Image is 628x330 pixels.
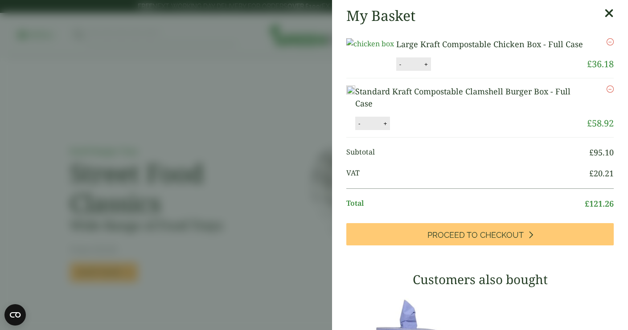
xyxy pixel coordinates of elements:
[356,120,363,127] button: -
[585,198,589,209] span: £
[607,86,614,93] a: Remove this item
[346,7,415,24] h2: My Basket
[346,272,614,287] h3: Customers also bought
[427,230,524,240] span: Proceed to Checkout
[587,117,592,129] span: £
[589,147,594,158] span: £
[381,120,390,127] button: +
[422,61,431,68] button: +
[346,167,589,179] span: VAT
[589,147,614,158] bdi: 95.10
[346,147,589,159] span: Subtotal
[346,198,585,210] span: Total
[397,61,404,68] button: -
[607,38,614,45] a: Remove this item
[589,168,614,179] bdi: 20.21
[587,58,614,70] bdi: 36.18
[4,304,26,326] button: Open CMP widget
[346,223,614,245] a: Proceed to Checkout
[589,168,594,179] span: £
[396,39,583,49] a: Large Kraft Compostable Chicken Box - Full Case
[587,58,592,70] span: £
[355,86,571,109] a: Standard Kraft Compostable Clamshell Burger Box - Full Case
[346,38,394,49] img: chicken box
[587,117,614,129] bdi: 58.92
[585,198,614,209] bdi: 121.26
